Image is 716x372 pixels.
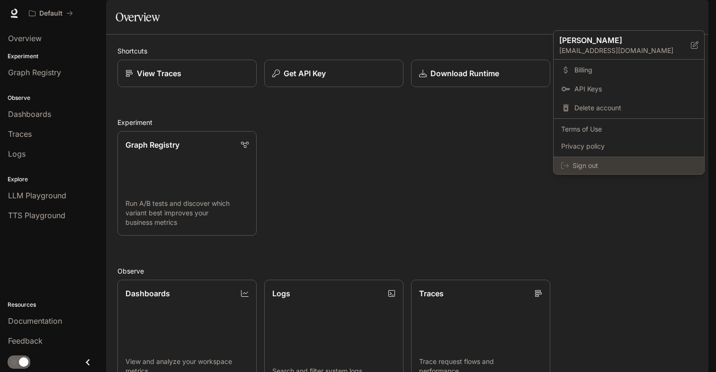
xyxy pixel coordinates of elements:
[554,31,704,60] div: [PERSON_NAME][EMAIL_ADDRESS][DOMAIN_NAME]
[561,124,697,134] span: Terms of Use
[574,65,697,75] span: Billing
[574,103,697,113] span: Delete account
[555,121,702,138] a: Terms of Use
[559,46,691,55] p: [EMAIL_ADDRESS][DOMAIN_NAME]
[573,161,697,170] span: Sign out
[555,99,702,116] div: Delete account
[555,80,702,97] a: API Keys
[561,142,697,151] span: Privacy policy
[555,62,702,79] a: Billing
[574,84,697,94] span: API Keys
[554,157,704,174] div: Sign out
[555,138,702,155] a: Privacy policy
[559,35,676,46] p: [PERSON_NAME]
